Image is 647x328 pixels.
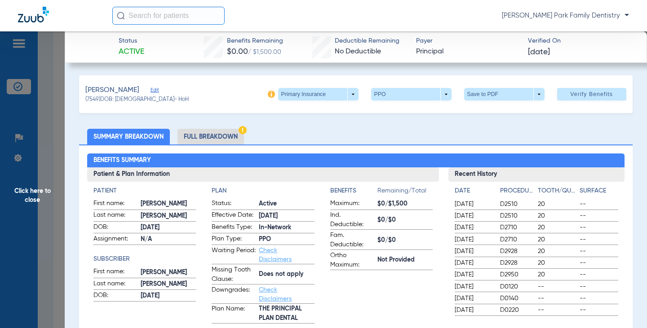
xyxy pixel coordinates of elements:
span: Does not apply [259,270,314,279]
span: [DATE] [455,306,492,315]
img: info-icon [268,91,275,98]
span: [DATE] [455,247,492,256]
h4: Subscriber [93,254,196,264]
span: [DATE] [455,270,492,279]
span: Verified On [528,36,632,46]
span: Payer [416,36,520,46]
span: [DATE] [455,282,492,291]
span: Assignment: [93,234,137,245]
span: Active [119,46,144,57]
input: Search for patients [112,7,225,25]
span: $0/$1,500 [377,199,433,209]
span: [DATE] [259,211,314,221]
span: Remaining/Total [377,186,433,199]
span: -- [538,282,576,291]
span: D0220 [500,306,534,315]
span: Fam. Deductible: [330,231,374,249]
span: -- [580,294,618,303]
span: [PERSON_NAME] [85,85,139,96]
span: Edit [151,87,159,96]
h4: Plan [212,186,314,196]
span: In-Network [259,223,314,232]
span: -- [538,294,576,303]
span: Last name: [93,279,137,290]
span: [DATE] [455,211,492,220]
span: Verify Benefits [570,91,613,98]
span: 20 [538,270,576,279]
span: N/A [141,235,196,244]
app-breakdown-title: Benefits [330,186,377,199]
span: PPO [259,235,314,244]
span: Plan Name: [212,304,256,323]
h4: Procedure [500,186,534,196]
span: [PERSON_NAME] [141,268,196,277]
span: DOB: [93,223,137,233]
span: Missing Tooth Clause: [212,265,256,284]
span: 20 [538,223,576,232]
span: Active [259,199,314,209]
span: [DATE] [455,235,492,244]
span: D2510 [500,200,534,209]
span: $0/$0 [377,215,433,225]
span: [DATE] [141,223,196,232]
span: Downgrades: [212,285,256,303]
span: Status [119,36,144,46]
h4: Date [455,186,492,196]
span: D2928 [500,247,534,256]
span: Benefits Remaining [227,36,283,46]
app-breakdown-title: Procedure [500,186,534,199]
span: [DATE] [455,200,492,209]
span: 20 [538,211,576,220]
span: Plan Type: [212,234,256,245]
span: No Deductible [335,48,381,55]
li: Summary Breakdown [87,129,170,144]
a: Check Disclaimers [259,287,292,302]
span: [PERSON_NAME] [141,211,196,221]
img: Hazard [239,126,247,134]
h4: Tooth/Quad [538,186,576,196]
span: D2510 [500,211,534,220]
button: Verify Benefits [557,88,626,101]
span: [PERSON_NAME] [141,199,196,209]
h3: Recent History [448,167,625,182]
h3: Patient & Plan Information [87,167,439,182]
span: [PERSON_NAME] [141,280,196,289]
span: THE PRINCIPAL PLAN DENTAL [259,304,314,323]
span: [DATE] [141,291,196,301]
span: -- [580,235,618,244]
span: D2710 [500,223,534,232]
h4: Surface [580,186,618,196]
span: -- [538,306,576,315]
h4: Patient [93,186,196,196]
span: Status: [212,199,256,210]
span: Deductible Remaining [335,36,399,46]
span: / $1,500.00 [248,49,281,55]
span: D2710 [500,235,534,244]
span: $0/$0 [377,236,433,245]
span: -- [580,282,618,291]
li: Full Breakdown [177,129,244,144]
span: -- [580,270,618,279]
span: First name: [93,267,137,278]
span: Benefits Type: [212,223,256,233]
span: [DATE] [455,294,492,303]
button: PPO [371,88,452,101]
span: Waiting Period: [212,246,256,264]
span: [DATE] [528,47,550,58]
span: [DATE] [455,223,492,232]
span: 20 [538,258,576,267]
span: [DATE] [455,258,492,267]
a: Check Disclaimers [259,247,292,262]
span: (7549) DOB: [DEMOGRAPHIC_DATA] - HoH [85,96,189,104]
span: Principal [416,46,520,57]
span: First name: [93,199,137,210]
span: D0120 [500,282,534,291]
span: Not Provided [377,255,433,265]
span: D2928 [500,258,534,267]
span: Maximum: [330,199,374,210]
span: D0140 [500,294,534,303]
button: Save to PDF [464,88,545,101]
